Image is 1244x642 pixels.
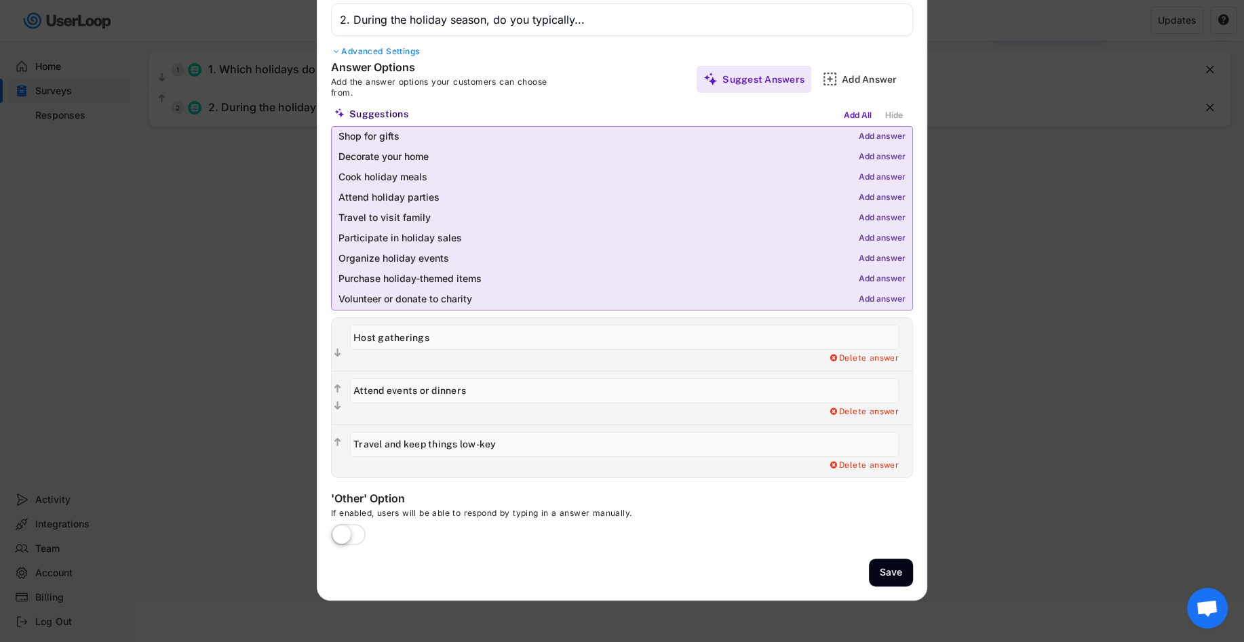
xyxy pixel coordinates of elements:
[350,378,899,403] input: Attend events or dinners
[828,353,899,364] div: Delete answer
[334,347,341,359] text: 
[338,193,852,203] div: Attend holiday parties
[331,60,534,77] div: Answer Options
[840,108,875,123] div: Add All
[859,214,906,223] div: Add answer
[869,559,913,586] button: Save
[349,108,408,120] div: Suggestions
[338,132,852,142] div: Shop for gifts
[859,132,906,142] div: Add answer
[338,254,852,264] div: Organize holiday events
[331,3,913,36] input: Type your question here...
[350,432,899,457] input: Travel and keep things low-key
[703,72,718,86] img: MagicMajor%20%28Purple%29.svg
[338,274,852,285] div: Purchase holiday-themed items
[859,153,906,162] div: Add answer
[859,254,906,264] div: Add answer
[859,173,906,182] div: Add answer
[882,108,906,123] div: Hide
[334,437,341,448] text: 
[334,383,341,395] text: 
[350,325,899,350] input: Host gatherings
[859,275,906,284] div: Add answer
[859,193,906,203] div: Add answer
[823,72,837,86] img: AddMajor.svg
[332,436,343,449] button: 
[334,400,341,412] text: 
[331,508,738,524] div: If enabled, users will be able to respond by typing in a answer manually.
[722,73,804,85] div: Suggest Answers
[338,152,852,163] div: Decorate your home
[331,46,913,57] div: Advanced Settings
[338,172,852,183] div: Cook holiday meals
[331,491,602,508] div: 'Other' Option
[332,382,343,396] button: 
[338,233,852,244] div: Participate in holiday sales
[859,295,906,304] div: Add answer
[331,77,568,98] div: Add the answer options your customers can choose from.
[334,108,345,118] img: MagicMajor%20%28Purple%29.svg
[332,346,343,360] button: 
[338,294,852,305] div: Volunteer or donate to charity
[828,407,899,418] div: Delete answer
[828,460,899,471] div: Delete answer
[1187,588,1228,628] div: Open chat
[332,399,343,413] button: 
[338,213,852,224] div: Travel to visit family
[842,73,910,85] div: Add Answer
[859,234,906,243] div: Add answer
